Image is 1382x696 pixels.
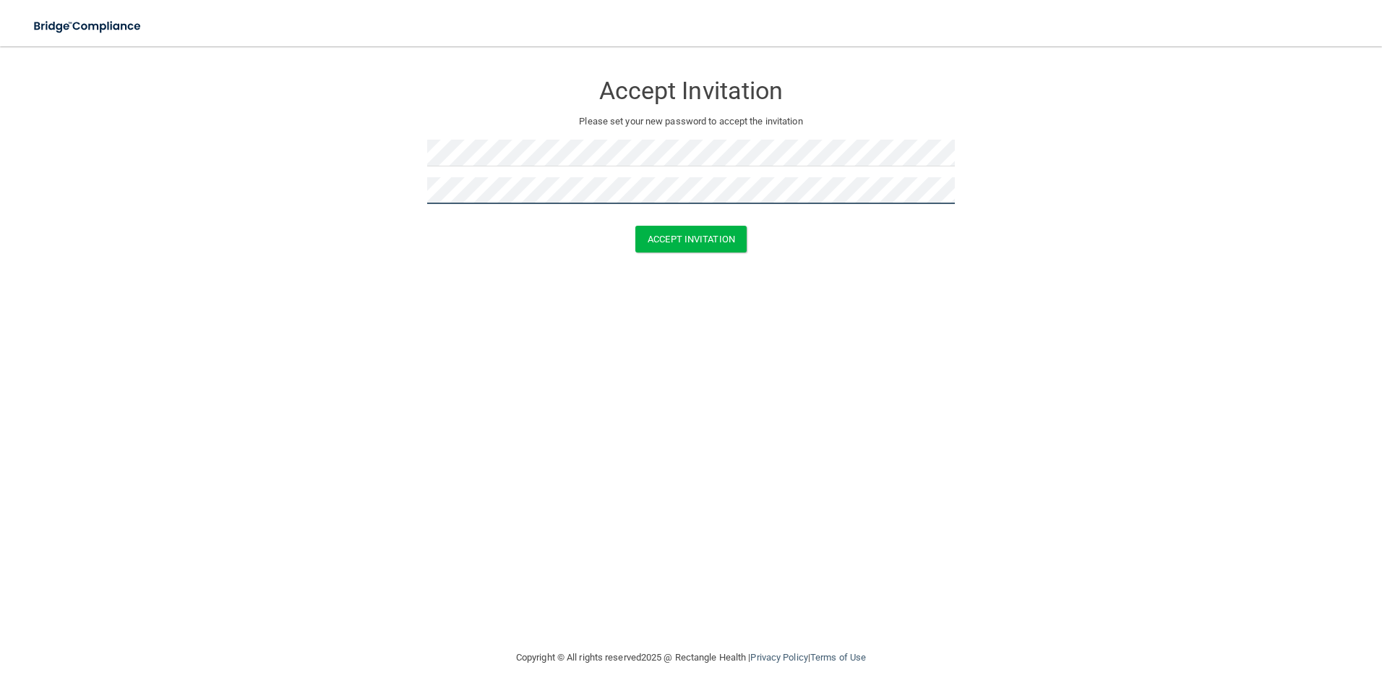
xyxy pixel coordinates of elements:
[635,226,747,252] button: Accept Invitation
[427,77,955,104] h3: Accept Invitation
[438,113,944,130] p: Please set your new password to accept the invitation
[810,652,866,663] a: Terms of Use
[750,652,807,663] a: Privacy Policy
[1132,593,1365,651] iframe: Drift Widget Chat Controller
[427,635,955,681] div: Copyright © All rights reserved 2025 @ Rectangle Health | |
[22,12,155,41] img: bridge_compliance_login_screen.278c3ca4.svg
